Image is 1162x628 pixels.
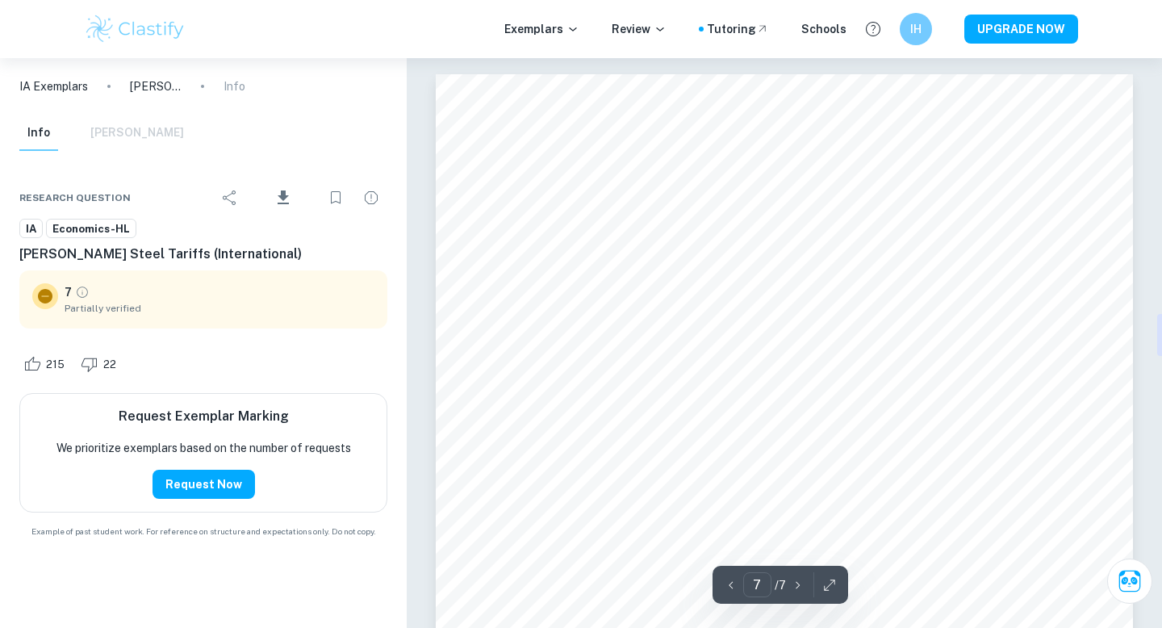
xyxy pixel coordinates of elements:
button: Info [19,115,58,151]
a: Grade partially verified [75,285,90,299]
a: Economics-HL [46,219,136,239]
span: Partially verified [65,301,374,316]
img: Clastify logo [84,13,186,45]
p: Info [224,77,245,95]
div: Bookmark [320,182,352,214]
p: [PERSON_NAME] Steel Tariffs (International) [130,77,182,95]
div: Download [249,177,316,219]
p: We prioritize exemplars based on the number of requests [56,439,351,457]
p: 7 [65,283,72,301]
span: Example of past student work. For reference on structure and expectations only. Do not copy. [19,525,387,538]
a: IA [19,219,43,239]
a: IA Exemplars [19,77,88,95]
span: Economics-HL [47,221,136,237]
span: Research question [19,190,131,205]
span: IA [20,221,42,237]
span: 215 [37,357,73,373]
h6: Request Exemplar Marking [119,407,289,426]
div: Report issue [355,182,387,214]
p: / 7 [775,576,786,594]
a: Schools [801,20,846,38]
h6: [PERSON_NAME] Steel Tariffs (International) [19,245,387,264]
button: IH [900,13,932,45]
button: Help and Feedback [859,15,887,43]
div: Share [214,182,246,214]
p: Exemplars [504,20,579,38]
a: Tutoring [707,20,769,38]
h6: IH [907,20,926,38]
p: Review [612,20,667,38]
button: Ask Clai [1107,559,1152,604]
button: UPGRADE NOW [964,15,1078,44]
div: Dislike [77,351,125,377]
span: 22 [94,357,125,373]
button: Request Now [153,470,255,499]
div: Like [19,351,73,377]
